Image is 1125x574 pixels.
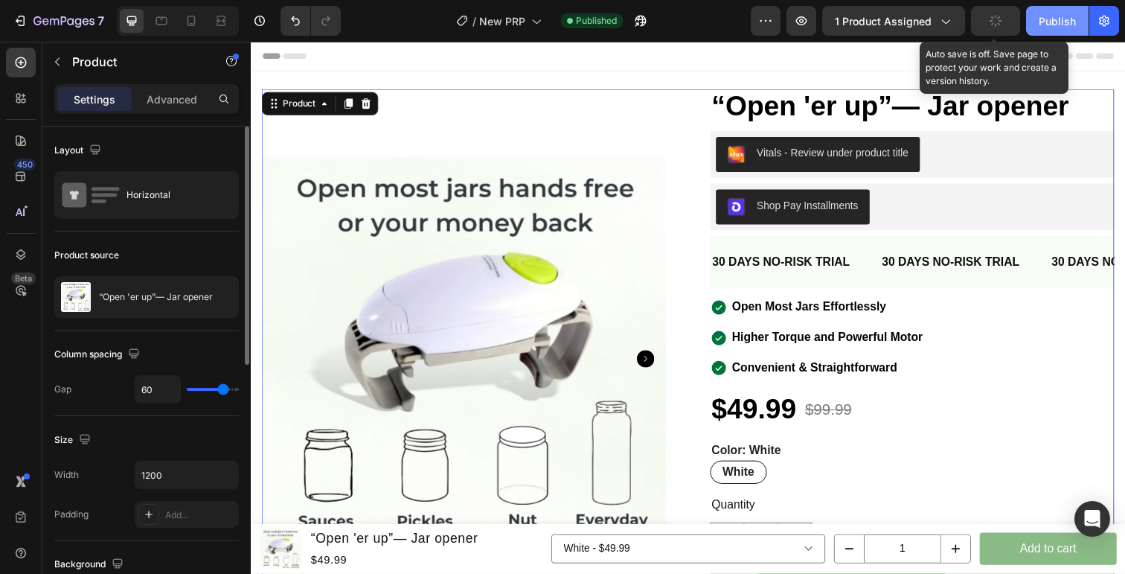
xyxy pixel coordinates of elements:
[54,141,104,161] div: Layout
[61,282,91,312] img: product feature img
[822,6,965,36] button: 1 product assigned
[99,292,213,302] p: “Open 'er up”— Jar opener
[516,106,671,122] div: Vitals - Review under product title
[475,151,632,187] button: Shop Pay Installments
[785,508,842,529] div: Add to cart
[705,504,734,532] button: increment
[1026,6,1089,36] button: Publish
[147,92,197,107] p: Advanced
[126,178,217,212] div: Horizontal
[481,433,514,446] span: White
[475,98,683,133] button: Vitals - Review under product title
[564,363,882,389] div: $99.99
[469,219,610,232] span: 30 Days No-Risk Trial
[472,13,476,29] span: /
[487,106,504,124] img: 26b75d61-258b-461b-8cc3-4bcb67141ce0.png
[54,430,94,450] div: Size
[469,462,882,486] div: Quantity
[135,462,238,488] input: Auto
[14,159,36,170] div: 450
[54,345,143,365] div: Column spacing
[394,315,412,333] button: Carousel Next Arrow
[596,504,626,532] button: decrement
[479,13,525,29] span: New PRP
[72,53,199,71] p: Product
[54,508,89,521] div: Padding
[815,219,956,232] span: 30 Days No-Risk Trial
[11,272,36,284] div: Beta
[487,160,504,178] img: gempages_511006970325500805-ed583377-37fd-4eef-a05b-3d3919cc6f72.png
[60,520,234,540] div: $49.99
[539,492,572,524] button: increment
[576,14,617,28] span: Published
[469,356,558,395] div: $49.99
[835,13,932,29] span: 1 product assigned
[54,383,71,396] div: Gap
[491,261,686,282] p: Open Most Jars Effortlessly
[491,292,686,313] p: Higher Torque and Powerful Motor
[251,42,1125,574] iframe: Design area
[54,468,79,482] div: Width
[468,214,612,238] div: Rich Text Editor. Editing area: main
[281,6,341,36] div: Undo/Redo
[165,508,235,522] div: Add...
[491,323,686,345] p: Convenient & Straightforward
[30,57,69,70] div: Product
[469,407,542,428] legend: Color: White
[97,12,104,30] p: 7
[744,502,884,535] button: Add to cart
[469,48,882,86] h2: “Open 'er up”— Jar opener
[6,6,111,36] button: 7
[469,492,503,524] button: decrement
[74,92,115,107] p: Settings
[1039,13,1076,29] div: Publish
[54,249,119,262] div: Product source
[643,219,783,232] span: 30 Days No-Risk Trial
[1074,501,1110,537] div: Open Intercom Messenger
[503,492,539,524] input: quantity
[135,376,180,403] input: Auto
[516,160,620,176] div: Shop Pay Installments
[626,504,705,532] input: quantity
